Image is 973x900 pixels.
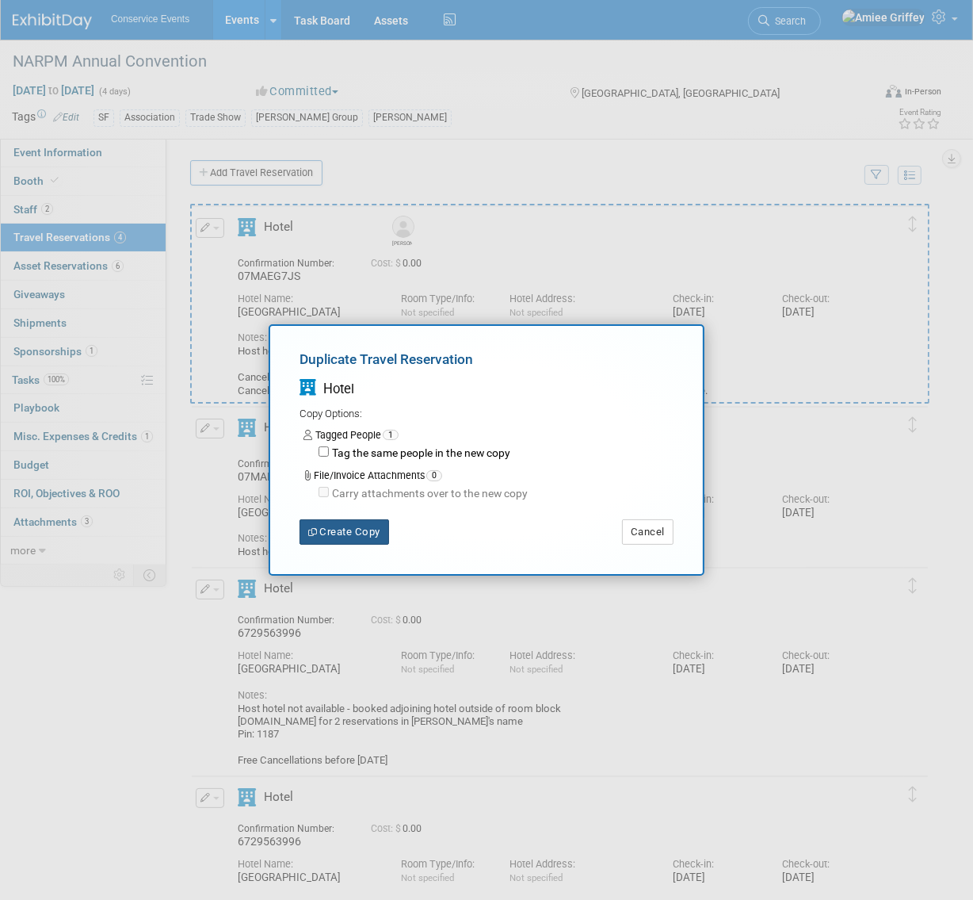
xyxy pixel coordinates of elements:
[426,470,442,481] span: 0
[383,430,399,441] span: 1
[323,381,354,396] span: Hotel
[303,428,673,442] div: Tagged People
[329,446,510,461] label: Tag the same people in the new copy
[300,519,389,545] button: Create Copy
[622,519,673,545] button: Cancel
[329,486,528,502] label: Carry attachments over to the new copy
[300,350,673,376] div: Duplicate Travel Reservation
[300,407,673,422] div: Copy Options:
[303,469,673,483] div: File/Invoice Attachments
[300,380,316,396] i: Hotel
